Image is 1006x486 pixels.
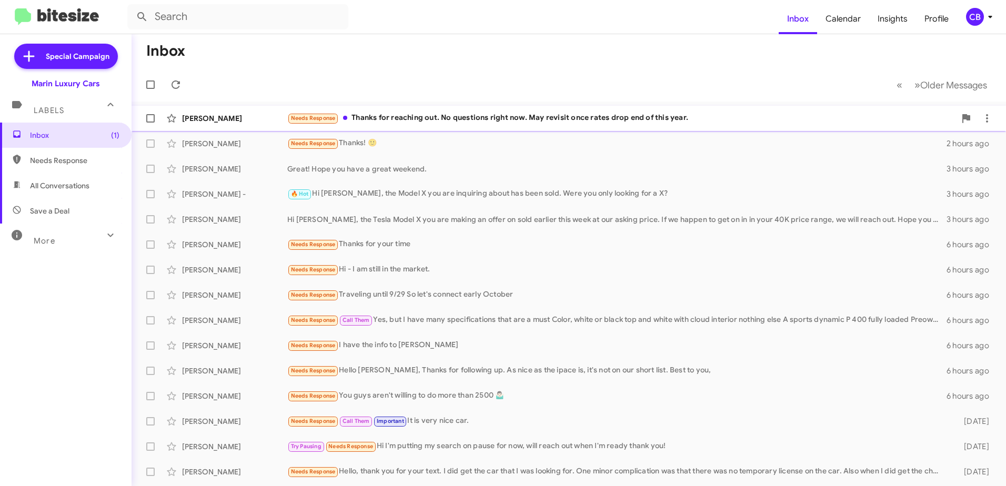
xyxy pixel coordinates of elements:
[947,315,998,326] div: 6 hours ago
[34,236,55,246] span: More
[291,392,336,399] span: Needs Response
[291,443,321,450] span: Try Pausing
[947,416,998,427] div: [DATE]
[182,290,287,300] div: [PERSON_NAME]
[182,265,287,275] div: [PERSON_NAME]
[947,138,998,149] div: 2 hours ago
[182,315,287,326] div: [PERSON_NAME]
[182,467,287,477] div: [PERSON_NAME]
[890,74,909,96] button: Previous
[287,188,947,200] div: Hi [PERSON_NAME], the Model X you are inquiring about has been sold. Were you only looking for a X?
[127,4,348,29] input: Search
[287,238,947,250] div: Thanks for your time
[328,443,373,450] span: Needs Response
[957,8,994,26] button: CB
[908,74,993,96] button: Next
[30,206,69,216] span: Save a Deal
[291,115,336,121] span: Needs Response
[287,264,947,276] div: Hi - I am still in the market.
[947,290,998,300] div: 6 hours ago
[291,266,336,273] span: Needs Response
[287,440,947,452] div: Hi I'm putting my search on pause for now, will reach out when I'm ready thank you!
[947,265,998,275] div: 6 hours ago
[291,241,336,248] span: Needs Response
[287,112,955,124] div: Thanks for reaching out. No questions right now. May revisit once rates drop end of this year.
[146,43,185,59] h1: Inbox
[182,113,287,124] div: [PERSON_NAME]
[291,190,309,197] span: 🔥 Hot
[182,366,287,376] div: [PERSON_NAME]
[182,416,287,427] div: [PERSON_NAME]
[947,391,998,401] div: 6 hours ago
[30,180,89,191] span: All Conversations
[182,189,287,199] div: [PERSON_NAME] -
[947,189,998,199] div: 3 hours ago
[920,79,987,91] span: Older Messages
[30,155,119,166] span: Needs Response
[182,164,287,174] div: [PERSON_NAME]
[897,78,902,92] span: «
[291,317,336,323] span: Needs Response
[46,51,109,62] span: Special Campaign
[287,314,947,326] div: Yes, but I have many specifications that are a must Color, white or black top and white with clou...
[966,8,984,26] div: CB
[32,78,100,89] div: Marin Luxury Cars
[377,418,404,424] span: Important
[291,367,336,374] span: Needs Response
[182,340,287,351] div: [PERSON_NAME]
[287,364,947,377] div: Hello [PERSON_NAME], Thanks for following up. As nice as the ipace is, it's not on our short list...
[287,465,947,478] div: Hello, thank you for your text. I did get the car that I was looking for. One minor complication ...
[14,44,118,69] a: Special Campaign
[914,78,920,92] span: »
[291,140,336,147] span: Needs Response
[947,366,998,376] div: 6 hours ago
[182,441,287,452] div: [PERSON_NAME]
[291,418,336,424] span: Needs Response
[287,164,947,174] div: Great! Hope you have a great weekend.
[947,164,998,174] div: 3 hours ago
[343,317,370,323] span: Call Them
[891,74,993,96] nav: Page navigation example
[34,106,64,115] span: Labels
[916,4,957,34] a: Profile
[111,130,119,140] span: (1)
[287,390,947,402] div: You guys aren't willing to do more than 2500 🤷🏻‍♂️
[287,289,947,301] div: Traveling until 9/29 So let's connect early October
[291,342,336,349] span: Needs Response
[817,4,869,34] a: Calendar
[30,130,119,140] span: Inbox
[947,239,998,250] div: 6 hours ago
[182,138,287,149] div: [PERSON_NAME]
[947,441,998,452] div: [DATE]
[182,239,287,250] div: [PERSON_NAME]
[869,4,916,34] a: Insights
[343,418,370,424] span: Call Them
[287,415,947,427] div: It is very nice car.
[182,214,287,225] div: [PERSON_NAME]
[287,137,947,149] div: Thanks! 🙂
[291,291,336,298] span: Needs Response
[947,214,998,225] div: 3 hours ago
[287,214,947,225] div: Hi [PERSON_NAME], the Tesla Model X you are making an offer on sold earlier this week at our aski...
[182,391,287,401] div: [PERSON_NAME]
[291,468,336,475] span: Needs Response
[287,339,947,351] div: I have the info to [PERSON_NAME]
[947,467,998,477] div: [DATE]
[779,4,817,34] a: Inbox
[947,340,998,351] div: 6 hours ago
